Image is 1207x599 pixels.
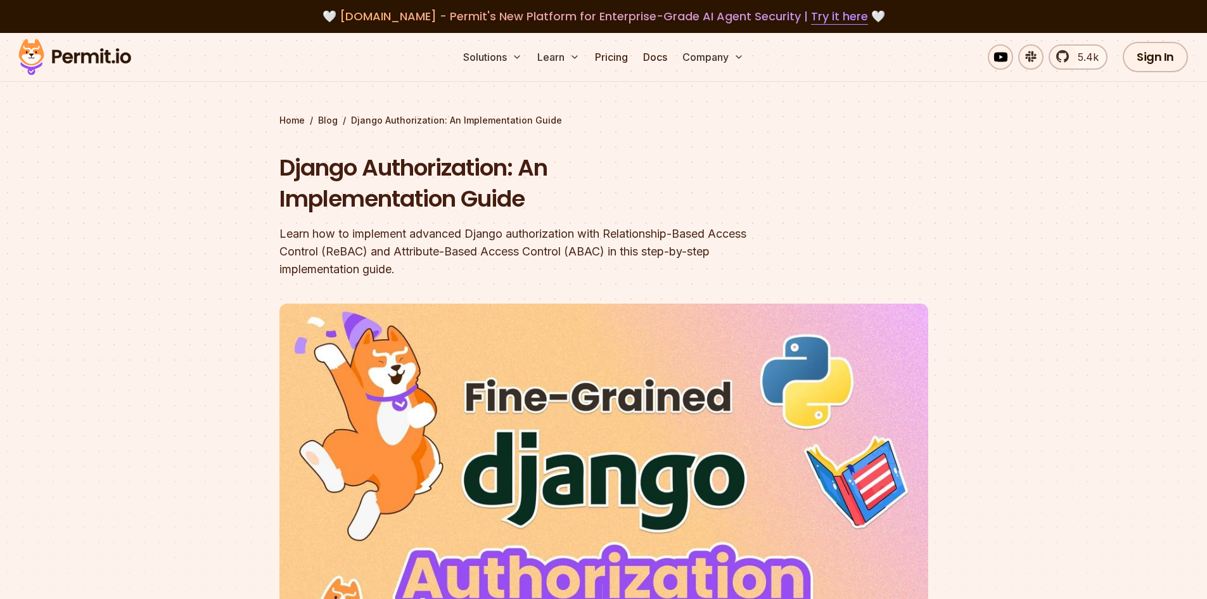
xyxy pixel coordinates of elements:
button: Learn [532,44,585,70]
button: Company [677,44,749,70]
span: 5.4k [1070,49,1099,65]
button: Solutions [458,44,527,70]
div: 🤍 🤍 [30,8,1177,25]
div: Learn how to implement advanced Django authorization with Relationship-Based Access Control (ReBA... [279,225,766,278]
a: Sign In [1123,42,1188,72]
a: Pricing [590,44,633,70]
a: Blog [318,114,338,127]
a: Docs [638,44,672,70]
a: 5.4k [1049,44,1108,70]
h1: Django Authorization: An Implementation Guide [279,152,766,215]
a: Try it here [811,8,868,25]
img: Permit logo [13,35,137,79]
span: [DOMAIN_NAME] - Permit's New Platform for Enterprise-Grade AI Agent Security | [340,8,868,24]
a: Home [279,114,305,127]
div: / / [279,114,928,127]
